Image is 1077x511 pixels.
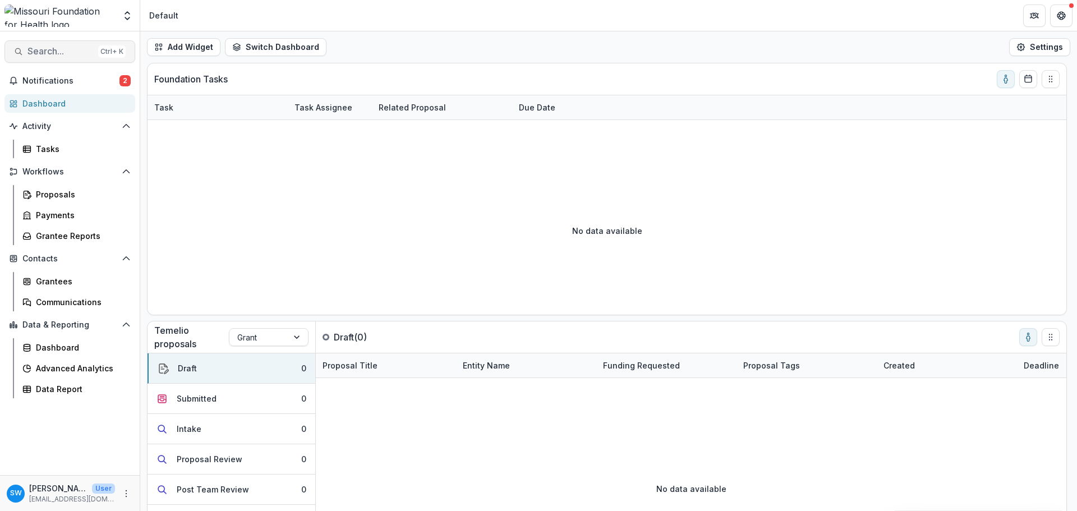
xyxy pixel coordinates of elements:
a: Communications [18,293,135,311]
button: Open Activity [4,117,135,135]
button: Proposal Review0 [148,444,315,475]
div: 0 [301,362,306,374]
div: Draft [178,362,197,374]
button: Partners [1023,4,1046,27]
a: Proposals [18,185,135,204]
p: User [92,484,115,494]
div: Entity Name [456,360,517,371]
div: Dashboard [36,342,126,353]
span: Data & Reporting [22,320,117,330]
p: No data available [656,483,726,495]
div: Payments [36,209,126,221]
div: Due Date [512,95,596,119]
button: toggle-assigned-to-me [997,70,1015,88]
button: Open entity switcher [119,4,135,27]
div: Proposal Tags [737,360,807,371]
div: Ctrl + K [98,45,126,58]
div: Grantee Reports [36,230,126,242]
div: Funding Requested [596,353,737,378]
div: Post Team Review [177,484,249,495]
button: toggle-assigned-to-me [1019,328,1037,346]
div: 0 [301,453,306,465]
p: Foundation Tasks [154,72,228,86]
div: Proposal Review [177,453,242,465]
div: Proposal Title [316,353,456,378]
div: Proposal Tags [737,353,877,378]
span: 2 [119,75,131,86]
button: Open Contacts [4,250,135,268]
p: Temelio proposals [154,324,229,351]
div: 0 [301,423,306,435]
div: Related Proposal [372,95,512,119]
div: Default [149,10,178,21]
div: Tasks [36,143,126,155]
button: Intake0 [148,414,315,444]
button: Settings [1009,38,1070,56]
a: Grantee Reports [18,227,135,245]
p: No data available [572,225,642,237]
p: [PERSON_NAME] [29,482,88,494]
a: Tasks [18,140,135,158]
button: Post Team Review0 [148,475,315,505]
div: Sheldon Weisgrau [10,490,22,497]
div: Deadline [1017,360,1066,371]
div: Task Assignee [288,95,372,119]
p: Draft ( 0 ) [334,330,418,344]
button: Submitted0 [148,384,315,414]
p: [EMAIL_ADDRESS][DOMAIN_NAME] [29,494,115,504]
a: Dashboard [4,94,135,113]
div: Data Report [36,383,126,395]
button: Switch Dashboard [225,38,326,56]
div: Advanced Analytics [36,362,126,374]
div: Entity Name [456,353,596,378]
div: Due Date [512,102,562,113]
img: Missouri Foundation for Health logo [4,4,115,27]
div: Grantees [36,275,126,287]
div: Created [877,353,1017,378]
div: 0 [301,393,306,404]
div: Task [148,102,180,113]
div: Proposal Title [316,360,384,371]
button: Add Widget [147,38,220,56]
a: Data Report [18,380,135,398]
div: Submitted [177,393,217,404]
a: Dashboard [18,338,135,357]
a: Advanced Analytics [18,359,135,378]
div: Task [148,95,288,119]
button: Get Help [1050,4,1073,27]
button: Notifications2 [4,72,135,90]
button: Drag [1042,328,1060,346]
nav: breadcrumb [145,7,183,24]
button: More [119,487,133,500]
button: Search... [4,40,135,63]
a: Payments [18,206,135,224]
span: Activity [22,122,117,131]
div: Related Proposal [372,102,453,113]
a: Grantees [18,272,135,291]
div: Task Assignee [288,102,359,113]
button: Draft0 [148,353,315,384]
button: Calendar [1019,70,1037,88]
div: Funding Requested [596,360,687,371]
button: Open Workflows [4,163,135,181]
div: 0 [301,484,306,495]
div: Created [877,360,922,371]
span: Notifications [22,76,119,86]
div: Proposals [36,188,126,200]
span: Search... [27,46,94,57]
div: Communications [36,296,126,308]
span: Contacts [22,254,117,264]
button: Drag [1042,70,1060,88]
div: Dashboard [22,98,126,109]
button: Open Data & Reporting [4,316,135,334]
div: Intake [177,423,201,435]
span: Workflows [22,167,117,177]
